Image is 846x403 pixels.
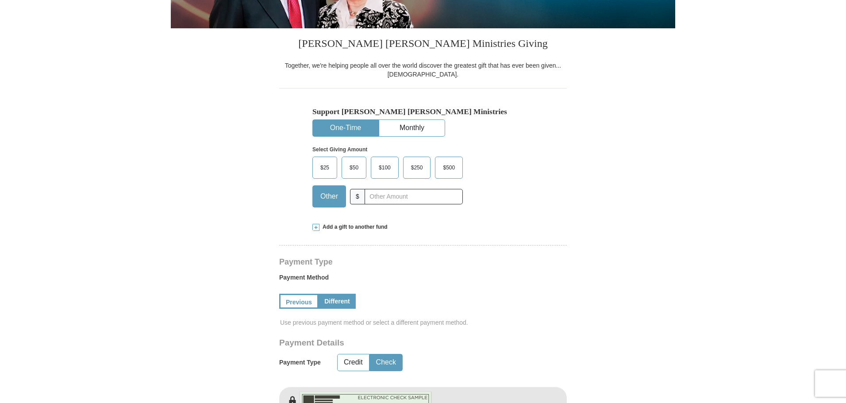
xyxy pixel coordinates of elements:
h3: Payment Details [279,338,505,348]
span: Add a gift to another fund [319,223,388,231]
button: Check [370,354,402,371]
h3: [PERSON_NAME] [PERSON_NAME] Ministries Giving [279,28,567,61]
span: $500 [438,161,459,174]
span: $100 [374,161,395,174]
button: Credit [338,354,369,371]
h5: Support [PERSON_NAME] [PERSON_NAME] Ministries [312,107,534,116]
span: $250 [407,161,427,174]
input: Other Amount [365,189,463,204]
button: Monthly [379,120,445,136]
span: $ [350,189,365,204]
h4: Payment Type [279,258,567,265]
label: Payment Method [279,273,567,286]
button: One-Time [313,120,378,136]
strong: Select Giving Amount [312,146,367,153]
span: $25 [316,161,334,174]
span: Use previous payment method or select a different payment method. [280,318,568,327]
a: Different [319,294,356,309]
span: $50 [345,161,363,174]
a: Previous [279,294,319,309]
h5: Payment Type [279,359,321,366]
span: Other [316,190,342,203]
div: Together, we're helping people all over the world discover the greatest gift that has ever been g... [279,61,567,79]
